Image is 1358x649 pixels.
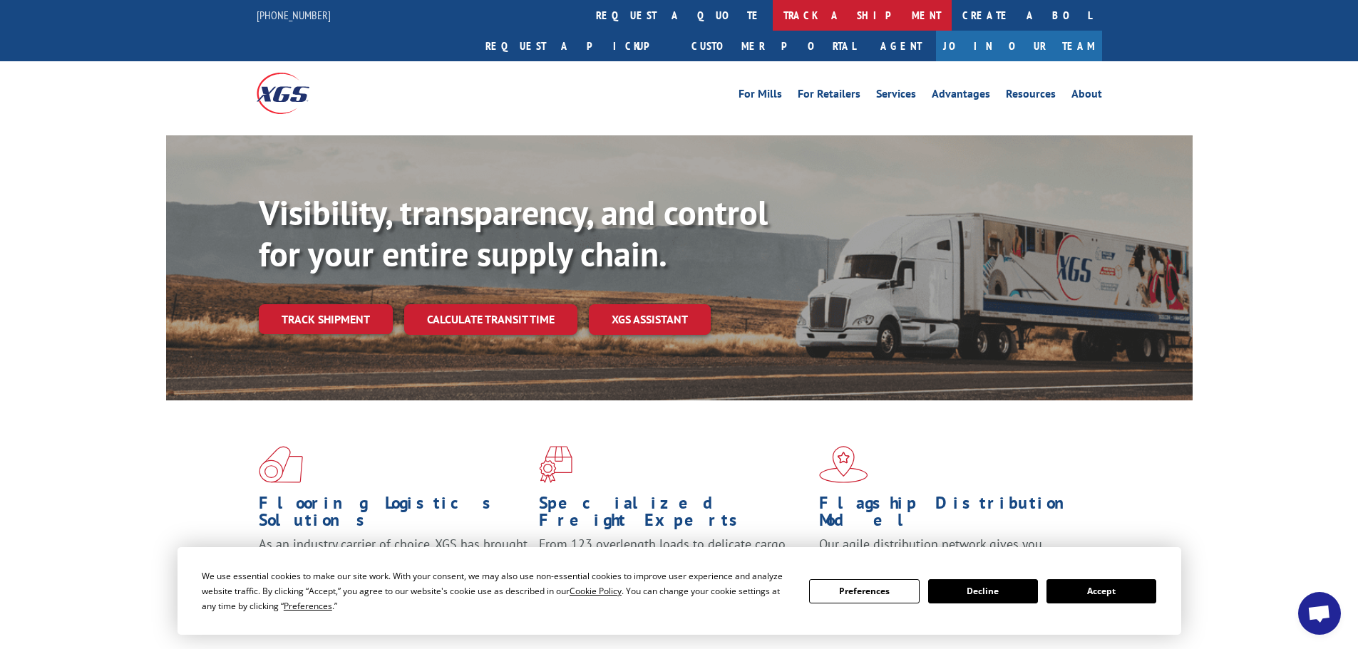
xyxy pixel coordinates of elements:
[932,88,990,104] a: Advantages
[589,304,711,335] a: XGS ASSISTANT
[819,536,1081,569] span: Our agile distribution network gives you nationwide inventory management on demand.
[178,547,1181,635] div: Cookie Consent Prompt
[1298,592,1341,635] div: Open chat
[819,446,868,483] img: xgs-icon-flagship-distribution-model-red
[539,536,808,599] p: From 123 overlength loads to delicate cargo, our experienced staff knows the best way to move you...
[202,568,792,613] div: We use essential cookies to make our site work. With your consent, we may also use non-essential ...
[798,88,860,104] a: For Retailers
[928,579,1038,603] button: Decline
[739,88,782,104] a: For Mills
[539,446,572,483] img: xgs-icon-focused-on-flooring-red
[866,31,936,61] a: Agent
[257,8,331,22] a: [PHONE_NUMBER]
[259,494,528,536] h1: Flooring Logistics Solutions
[539,494,808,536] h1: Specialized Freight Experts
[1071,88,1102,104] a: About
[819,494,1089,536] h1: Flagship Distribution Model
[259,304,393,334] a: Track shipment
[876,88,916,104] a: Services
[404,304,577,335] a: Calculate transit time
[1006,88,1056,104] a: Resources
[570,585,622,597] span: Cookie Policy
[681,31,866,61] a: Customer Portal
[809,579,919,603] button: Preferences
[284,600,332,612] span: Preferences
[936,31,1102,61] a: Join Our Team
[475,31,681,61] a: Request a pickup
[259,190,768,276] b: Visibility, transparency, and control for your entire supply chain.
[1046,579,1156,603] button: Accept
[259,446,303,483] img: xgs-icon-total-supply-chain-intelligence-red
[259,536,528,586] span: As an industry carrier of choice, XGS has brought innovation and dedication to flooring logistics...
